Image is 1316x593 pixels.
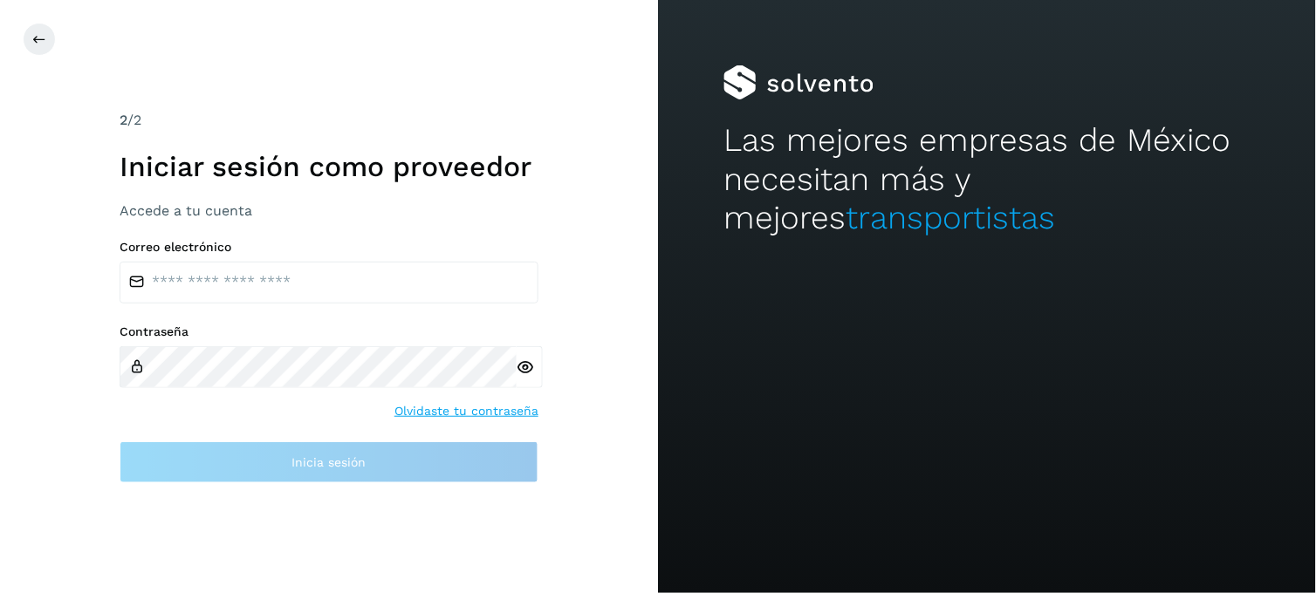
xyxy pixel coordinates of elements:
a: Olvidaste tu contraseña [394,402,538,420]
h2: Las mejores empresas de México necesitan más y mejores [723,121,1250,237]
span: 2 [120,112,127,128]
div: /2 [120,110,538,131]
h1: Iniciar sesión como proveedor [120,150,538,183]
span: transportistas [846,199,1055,236]
label: Contraseña [120,324,538,339]
h3: Accede a tu cuenta [120,202,538,219]
button: Inicia sesión [120,441,538,483]
span: Inicia sesión [292,456,367,468]
label: Correo electrónico [120,240,538,255]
